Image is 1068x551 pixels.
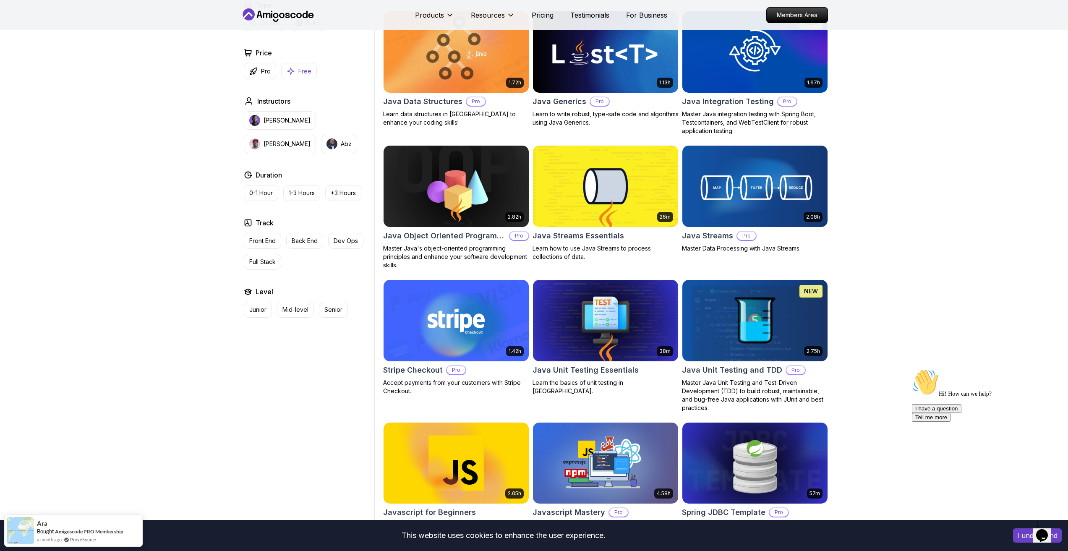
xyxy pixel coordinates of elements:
p: Front End [249,237,276,245]
p: Dev Ops [334,237,358,245]
button: Tell me more [3,47,42,56]
p: 0-1 Hour [249,189,273,197]
h2: Java Integration Testing [682,96,774,107]
p: Pro [261,67,271,76]
h2: Price [256,48,272,58]
img: instructor img [249,115,260,126]
p: Products [415,10,444,20]
h2: Track [256,218,274,228]
p: 38m [659,348,671,355]
a: Java Integration Testing card1.67hNEWJava Integration TestingProMaster Java integration testing w... [682,11,828,135]
img: Stripe Checkout card [384,280,529,361]
a: Amigoscode PRO Membership [55,528,123,535]
button: +3 Hours [325,185,361,201]
img: Java Object Oriented Programming card [384,146,529,227]
a: Javascript for Beginners card2.05hJavascript for BeginnersLearn JavaScript essentials for creatin... [383,422,529,538]
img: Spring JDBC Template card [682,423,828,504]
div: This website uses cookies to enhance the user experience. [6,526,1000,545]
h2: Level [256,287,273,297]
p: Pro [609,508,628,517]
a: Java Unit Testing and TDD card2.75hNEWJava Unit Testing and TDDProMaster Java Unit Testing and Te... [682,279,828,412]
h2: Duration [256,170,282,180]
button: Dev Ops [328,233,363,249]
iframe: chat widget [909,366,1060,513]
p: 2.75h [807,348,820,355]
p: NEW [804,287,818,295]
a: Javascript Mastery card4.58hJavascript MasteryProAdvanced JavaScript training for web development... [533,422,679,538]
p: Master Data Processing with Java Streams [682,244,828,253]
button: Junior [244,302,272,318]
p: For Business [626,10,667,20]
p: [PERSON_NAME] [264,140,311,148]
img: Java Data Structures card [384,11,529,93]
p: Pro [737,232,756,240]
p: Free [298,67,311,76]
p: Pro [447,366,465,374]
p: 2.05h [508,490,521,497]
button: Front End [244,233,281,249]
p: Learn how to use Java Streams to process collections of data. [533,244,679,261]
p: Senior [324,306,342,314]
button: Back End [286,233,323,249]
p: 26m [660,214,671,220]
a: Java Unit Testing Essentials card38mJava Unit Testing EssentialsLearn the basics of unit testing ... [533,279,679,395]
button: instructor img[PERSON_NAME] [244,135,316,153]
img: Java Unit Testing and TDD card [682,280,828,361]
a: Spring JDBC Template card57mSpring JDBC TemplateProLearn how to use JDBC Template to simplify dat... [682,422,828,538]
p: [PERSON_NAME] [264,116,311,125]
h2: Java Object Oriented Programming [383,230,506,242]
p: Accept payments from your customers with Stripe Checkout. [383,379,529,395]
p: Testimonials [570,10,609,20]
button: Mid-level [277,302,314,318]
p: Full Stack [249,258,276,266]
h2: Java Streams Essentials [533,230,624,242]
h2: Java Unit Testing Essentials [533,364,639,376]
h2: Stripe Checkout [383,364,443,376]
button: Pro [244,63,276,79]
img: Java Integration Testing card [682,11,828,93]
button: instructor img[PERSON_NAME] [244,111,316,130]
p: Pro [786,366,805,374]
div: 👋Hi! How can we help?I have a questionTell me more [3,3,154,56]
a: Pricing [532,10,554,20]
h2: Javascript Mastery [533,507,605,518]
p: Pro [590,97,609,106]
a: Java Data Structures card1.72hJava Data StructuresProLearn data structures in [GEOGRAPHIC_DATA] t... [383,11,529,127]
a: Java Object Oriented Programming card2.82hJava Object Oriented ProgrammingProMaster Java's object... [383,145,529,269]
button: Full Stack [244,254,281,270]
h2: Java Unit Testing and TDD [682,364,782,376]
p: 2.82h [508,214,521,220]
a: Java Streams card2.08hJava StreamsProMaster Data Processing with Java Streams [682,145,828,253]
img: :wave: [3,3,30,30]
img: Java Unit Testing Essentials card [533,280,678,361]
a: Java Generics card1.13hJava GenericsProLearn to write robust, type-safe code and algorithms using... [533,11,679,127]
a: ProveSource [70,536,96,543]
p: Pro [778,97,796,106]
p: 4.58h [657,490,671,497]
img: Javascript for Beginners card [384,423,529,504]
img: instructor img [249,138,260,149]
h2: Java Generics [533,96,586,107]
p: Learn data structures in [GEOGRAPHIC_DATA] to enhance your coding skills! [383,110,529,127]
img: Javascript Mastery card [533,423,678,504]
p: Back End [292,237,318,245]
span: a month ago [37,536,62,543]
img: instructor img [326,138,337,149]
img: provesource social proof notification image [7,517,34,544]
button: Free [281,63,317,79]
iframe: chat widget [1033,517,1060,543]
h2: Instructors [257,96,290,106]
p: Mid-level [282,306,308,314]
h2: Java Streams [682,230,733,242]
button: I have a question [3,39,53,47]
p: 1.42h [509,348,521,355]
p: Pro [510,232,528,240]
p: 1-3 Hours [289,189,315,197]
p: Master Java integration testing with Spring Boot, Testcontainers, and WebTestClient for robust ap... [682,110,828,135]
p: Pro [467,97,485,106]
img: Java Generics card [533,11,678,93]
h2: Javascript for Beginners [383,507,476,518]
button: Resources [471,10,515,27]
